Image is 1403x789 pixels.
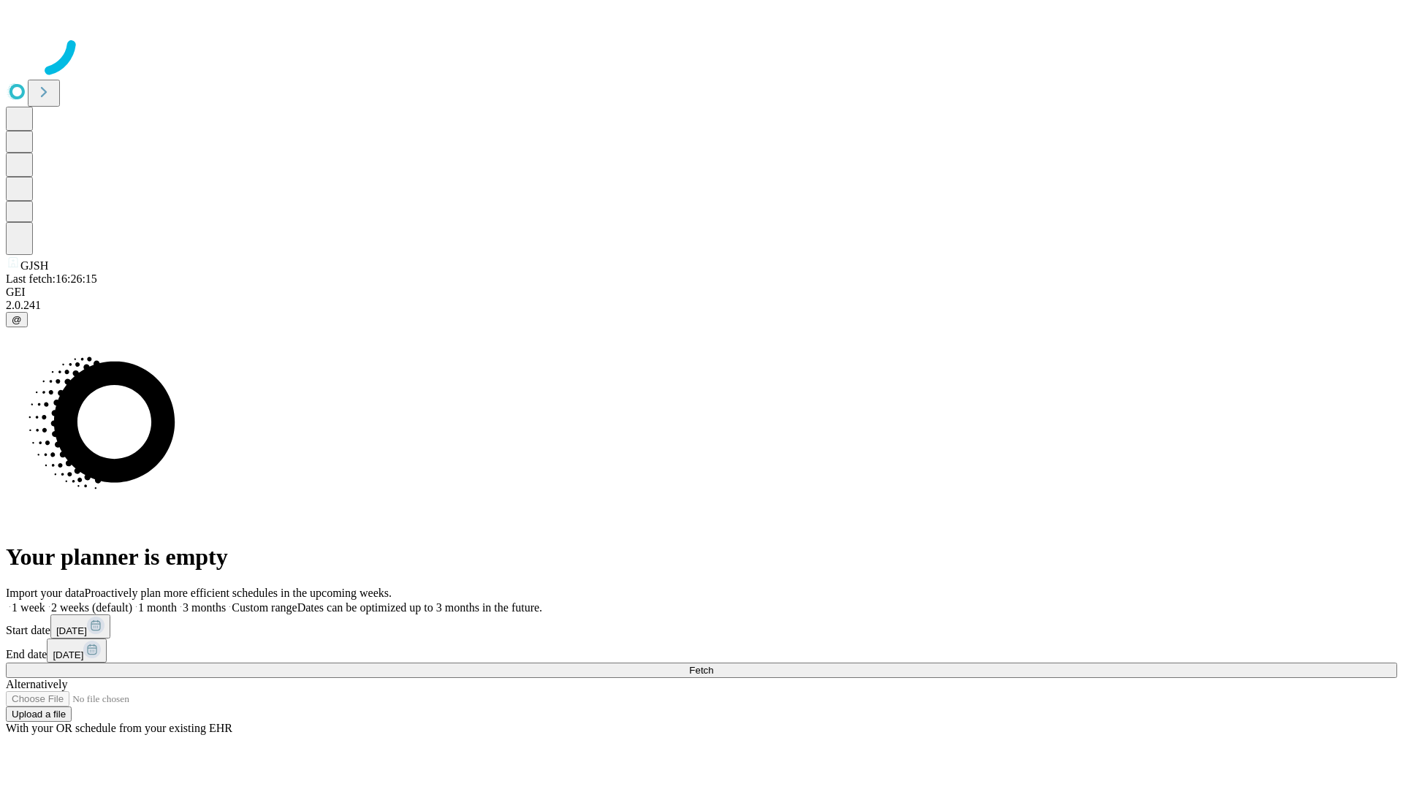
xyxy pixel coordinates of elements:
[6,706,72,722] button: Upload a file
[51,601,132,614] span: 2 weeks (default)
[6,286,1397,299] div: GEI
[6,312,28,327] button: @
[232,601,297,614] span: Custom range
[50,614,110,639] button: [DATE]
[12,314,22,325] span: @
[6,272,97,285] span: Last fetch: 16:26:15
[56,625,87,636] span: [DATE]
[6,614,1397,639] div: Start date
[6,299,1397,312] div: 2.0.241
[12,601,45,614] span: 1 week
[183,601,226,614] span: 3 months
[6,544,1397,571] h1: Your planner is empty
[6,639,1397,663] div: End date
[6,678,67,690] span: Alternatively
[53,649,83,660] span: [DATE]
[6,587,85,599] span: Import your data
[689,665,713,676] span: Fetch
[6,663,1397,678] button: Fetch
[47,639,107,663] button: [DATE]
[297,601,542,614] span: Dates can be optimized up to 3 months in the future.
[6,722,232,734] span: With your OR schedule from your existing EHR
[138,601,177,614] span: 1 month
[20,259,48,272] span: GJSH
[85,587,392,599] span: Proactively plan more efficient schedules in the upcoming weeks.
